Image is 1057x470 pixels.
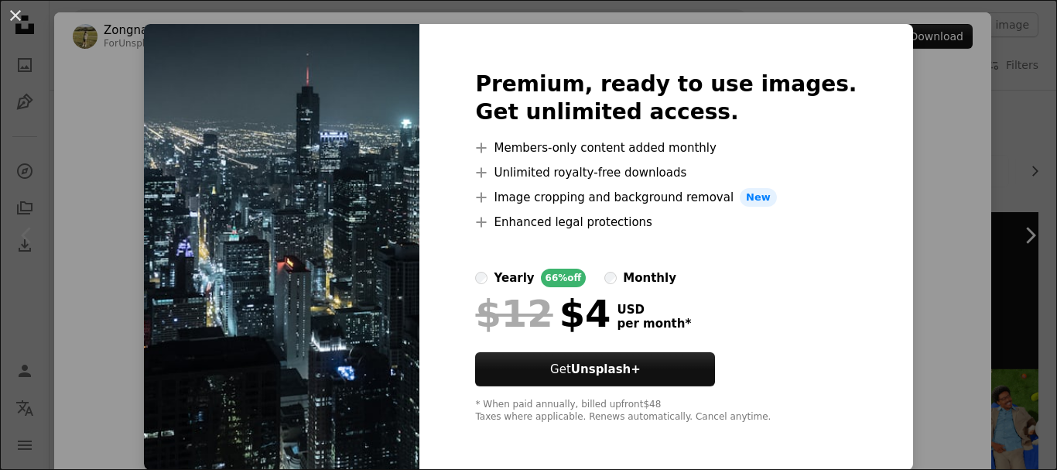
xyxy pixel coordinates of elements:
li: Members-only content added monthly [475,139,857,157]
li: Unlimited royalty-free downloads [475,163,857,182]
strong: Unsplash+ [571,362,641,376]
div: yearly [494,269,534,287]
span: USD [617,303,691,317]
input: yearly66%off [475,272,487,284]
span: $12 [475,293,552,334]
div: $4 [475,293,611,334]
button: GetUnsplash+ [475,352,715,386]
div: * When paid annually, billed upfront $48 Taxes where applicable. Renews automatically. Cancel any... [475,399,857,424]
li: Image cropping and background removal [475,188,857,207]
li: Enhanced legal protections [475,213,857,232]
h2: Premium, ready to use images. Get unlimited access. [475,70,857,126]
span: New [740,188,777,207]
img: premium_photo-1669927131902-a64115445f0f [144,24,419,470]
span: per month * [617,317,691,331]
input: monthly [604,272,617,284]
div: monthly [623,269,676,287]
div: 66% off [541,269,587,287]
